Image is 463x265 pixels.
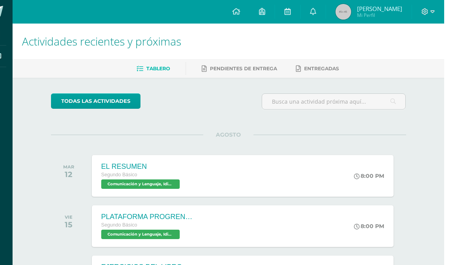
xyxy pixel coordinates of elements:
a: Pendientes de entrega [221,62,296,75]
div: 8:00 PM [373,223,403,230]
span: Comunicación y Lenguaje, Idioma Español 'C' [120,179,199,189]
img: 45x45 [354,4,370,20]
div: 8:00 PM [373,172,403,179]
div: 15 [84,220,91,229]
span: Pendientes de entrega [229,66,296,71]
span: AGOSTO [222,131,272,138]
div: EL RESUMEN [120,163,201,171]
span: [PERSON_NAME] [376,5,421,13]
a: todas las Actividades [70,93,159,109]
a: Entregadas [315,62,358,75]
a: Tablero [155,62,189,75]
span: Segundo Básico [120,172,156,177]
span: Actividades recientes y próximas [41,34,200,49]
span: Entregadas [323,66,358,71]
div: VIE [84,214,91,220]
span: Comunicación y Lenguaje, Idioma Español 'C' [120,230,199,239]
span: Mi Perfil [376,12,421,18]
input: Busca una actividad próxima aquí... [281,94,425,109]
span: Tablero [165,66,189,71]
span: Segundo Básico [120,222,156,228]
div: 12 [82,170,93,179]
div: MAR [82,164,93,170]
div: PLATAFORMA PROGRENTIS [120,213,214,221]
